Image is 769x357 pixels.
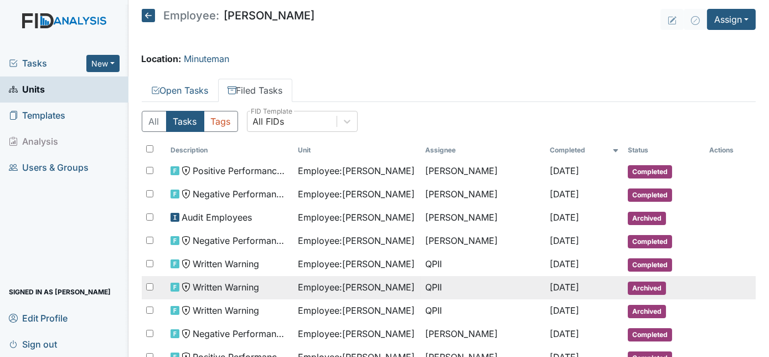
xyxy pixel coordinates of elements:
span: Positive Performance Review [193,164,289,177]
th: Assignee [421,141,545,160]
span: Completed [628,188,672,202]
span: Archived [628,305,666,318]
button: All [142,111,167,132]
span: Employee : [PERSON_NAME] [298,211,415,224]
a: Filed Tasks [218,79,292,102]
span: Negative Performance Review [193,327,289,340]
span: Signed in as [PERSON_NAME] [9,283,111,300]
td: [PERSON_NAME] [421,229,545,253]
span: Written Warning [193,257,259,271]
th: Toggle SortBy [545,141,623,160]
span: [DATE] [550,165,579,176]
span: Units [9,81,45,98]
span: Employee : [PERSON_NAME] [298,327,415,340]
span: [DATE] [550,305,579,316]
th: Toggle SortBy [623,141,705,160]
span: [DATE] [550,282,579,293]
td: QPII [421,276,545,299]
span: Written Warning [193,280,259,294]
span: Completed [628,165,672,178]
div: Type filter [142,111,238,132]
span: Completed [628,258,672,272]
span: Completed [628,328,672,341]
span: [DATE] [550,235,579,246]
th: Toggle SortBy [166,141,293,160]
button: Tags [204,111,238,132]
span: Negative Performance Review [193,187,289,201]
span: [DATE] [550,212,579,223]
strong: Location: [142,53,182,64]
span: Employee : [PERSON_NAME] [298,280,415,294]
td: [PERSON_NAME] [421,183,545,206]
th: Toggle SortBy [293,141,421,160]
td: QPII [421,299,545,323]
input: Toggle All Rows Selected [146,145,153,152]
td: [PERSON_NAME] [421,323,545,346]
span: Completed [628,235,672,248]
span: Employee : [PERSON_NAME] [298,257,415,271]
span: Users & Groups [9,159,89,176]
a: Minuteman [184,53,230,64]
span: Sign out [9,335,57,353]
span: [DATE] [550,188,579,200]
span: Employee : [PERSON_NAME] [298,187,415,201]
h5: [PERSON_NAME] [142,9,315,22]
span: Edit Profile [9,309,68,327]
td: QPII [421,253,545,276]
a: Open Tasks [142,79,218,102]
button: Tasks [166,111,204,132]
td: [PERSON_NAME] [421,206,545,229]
td: [PERSON_NAME] [421,160,545,183]
span: Archived [628,212,666,225]
div: All FIDs [253,115,285,128]
span: Archived [628,282,666,295]
button: Assign [707,9,756,30]
span: Audit Employees [182,211,252,224]
span: [DATE] [550,258,579,269]
span: Employee: [164,10,220,21]
span: Employee : [PERSON_NAME] [298,164,415,177]
span: Employee : [PERSON_NAME] [298,304,415,317]
a: Tasks [9,57,86,70]
span: Templates [9,107,65,124]
span: Written Warning [193,304,259,317]
span: [DATE] [550,328,579,339]
span: Negative Performance Review [193,234,289,247]
th: Actions [705,141,756,160]
span: Employee : [PERSON_NAME] [298,234,415,247]
button: New [86,55,120,72]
